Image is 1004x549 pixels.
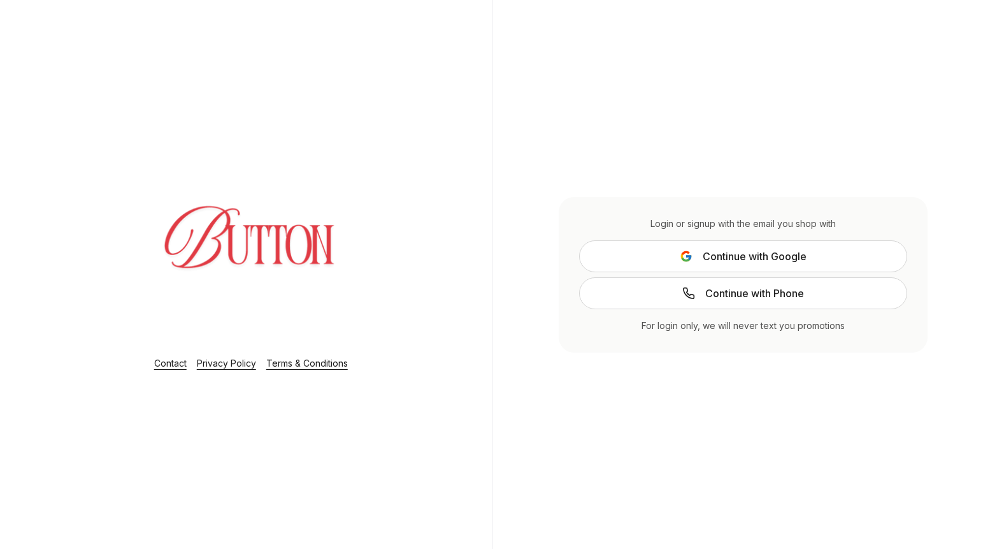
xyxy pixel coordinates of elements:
a: Terms & Conditions [266,358,348,369]
img: Login Layout Image [129,159,373,341]
div: For login only, we will never text you promotions [579,319,907,332]
a: Privacy Policy [197,358,256,369]
span: Continue with Google [703,249,807,264]
a: Continue with Phone [579,277,907,309]
span: Continue with Phone [705,286,804,301]
a: Contact [154,358,187,369]
div: Login or signup with the email you shop with [579,217,907,230]
button: Continue with Google [579,240,907,272]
